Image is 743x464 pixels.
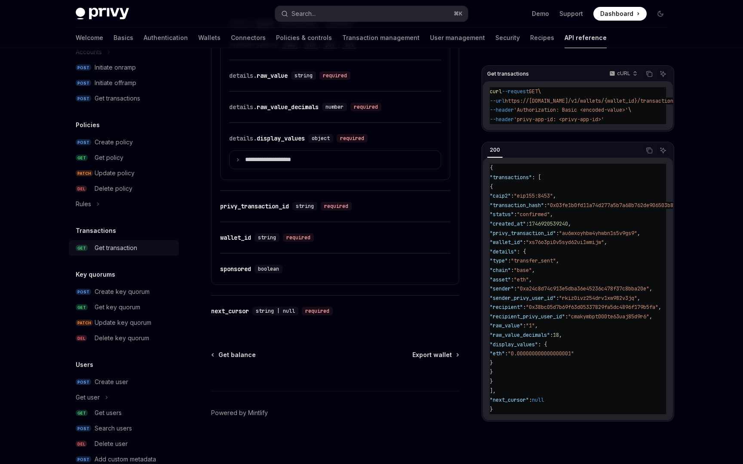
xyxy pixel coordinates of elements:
a: GETGet policy [69,150,179,165]
span: "sender" [490,285,514,292]
span: "base" [514,267,532,274]
span: --url [490,98,505,104]
span: , [529,276,532,283]
span: "created_at" [490,220,526,227]
span: "au6wxoyhbw4yhwbn1s5v9gs9" [559,230,637,237]
span: , [568,220,571,227]
span: "wallet_id" [490,239,523,246]
span: { [490,165,493,171]
span: GET [529,88,538,95]
div: display_values [229,134,305,143]
span: string [258,234,276,241]
div: Search users [95,423,132,433]
span: : [508,257,511,264]
span: , [532,267,535,274]
a: Authentication [144,27,188,48]
a: POSTGet transactions [69,91,179,106]
span: , [637,295,640,302]
span: "display_values" [490,341,538,348]
span: , [550,211,553,218]
div: Delete key quorum [95,333,149,343]
button: Rules [69,196,179,212]
a: Basics [114,27,133,48]
span: } [490,378,493,385]
span: ⌘ K [454,10,463,17]
span: : [556,295,559,302]
span: "transactions" [490,174,532,181]
span: } [490,360,493,366]
div: Search... [292,9,316,19]
a: Support [559,9,583,18]
span: POST [76,456,91,463]
span: "raw_value" [490,322,523,329]
span: "recipient_privy_user_id" [490,313,565,320]
div: Update key quorum [95,317,151,328]
span: : [565,313,568,320]
span: "confirmed" [517,211,550,218]
div: Create user [95,377,128,387]
a: Get balance [212,351,256,359]
a: Wallets [198,27,221,48]
span: POST [76,139,91,146]
span: "recipient" [490,304,523,311]
h5: Transactions [76,226,116,236]
span: \ [538,88,541,95]
span: boolean [258,266,279,272]
span: : [505,350,508,357]
a: DELDelete user [69,436,179,452]
span: "caip2" [490,192,511,199]
div: raw_value_decimals [229,103,319,111]
a: POSTCreate policy [69,134,179,150]
div: Get transactions [95,93,140,104]
span: , [556,257,559,264]
a: GETGet users [69,405,179,421]
span: GET [76,410,88,416]
span: object [312,135,330,142]
h5: Users [76,360,93,370]
span: { [490,183,493,190]
div: required [337,134,368,143]
span: details. [229,103,257,111]
div: Get user [76,392,100,403]
span: --header [490,116,514,123]
button: Get user [69,390,179,405]
a: DELDelete policy [69,181,179,196]
span: , [649,313,652,320]
span: "transaction_hash" [490,202,544,209]
span: POST [76,80,91,86]
span: "eth" [514,276,529,283]
span: "type" [490,257,508,264]
button: Ask AI [657,145,669,156]
span: Get transactions [487,70,529,77]
span: ], [490,388,496,394]
span: : [ [532,174,541,181]
button: Search...⌘K [275,6,468,21]
span: POST [76,425,91,432]
a: User management [430,27,485,48]
button: cURL [605,67,641,81]
a: POSTInitiate offramp [69,75,179,91]
span: : [550,332,553,339]
a: POSTCreate key quorum [69,284,179,299]
div: Create key quorum [95,287,150,297]
span: : [544,202,547,209]
span: number [325,104,344,110]
span: "transfer_sent" [511,257,556,264]
span: "0.000000000000000001" [508,350,574,357]
div: Update policy [95,168,135,178]
span: Dashboard [600,9,633,18]
div: required [321,202,352,211]
div: Get key quorum [95,302,140,312]
a: Powered by Mintlify [211,409,268,417]
span: : [523,239,526,246]
span: "cmakymbpt000te63uaj85d9r6" [568,313,649,320]
span: curl [490,88,502,95]
a: Security [495,27,520,48]
span: : { [517,248,526,255]
span: : { [538,341,547,348]
span: "chain" [490,267,511,274]
span: POST [76,64,91,71]
div: Get users [95,408,122,418]
span: --request [502,88,529,95]
a: POSTCreate user [69,374,179,390]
